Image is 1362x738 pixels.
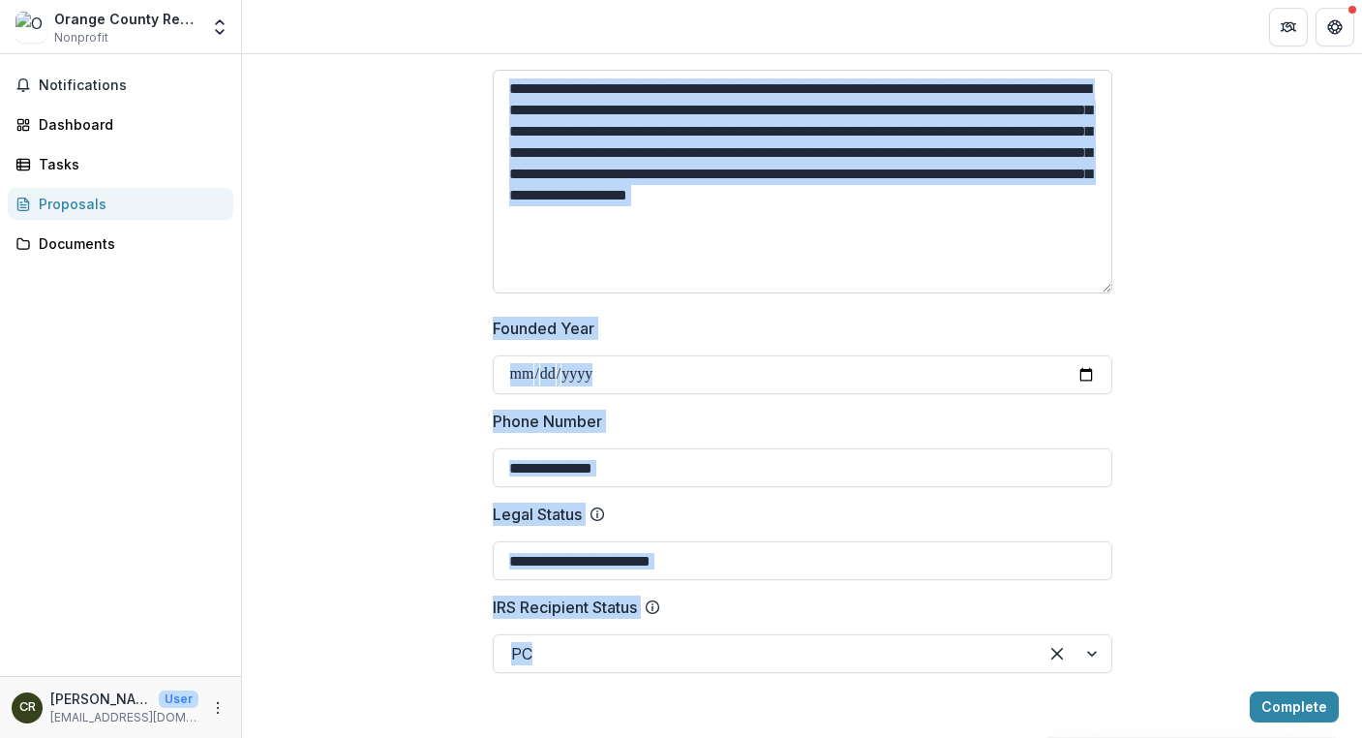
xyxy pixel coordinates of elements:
p: Founded Year [493,317,594,340]
span: Notifications [39,77,226,94]
img: Orange County Rescue Mission, Inc. [15,12,46,43]
button: Complete [1250,692,1339,723]
button: Partners [1269,8,1308,46]
p: IRS Recipient Status [493,596,637,619]
div: Cathy Rich [19,701,36,714]
span: Nonprofit [54,29,108,46]
div: Tasks [39,154,218,174]
p: [PERSON_NAME] [50,689,151,709]
div: Documents [39,233,218,254]
button: Get Help [1316,8,1354,46]
p: User [159,691,198,708]
p: [EMAIL_ADDRESS][DOMAIN_NAME] [50,709,198,726]
button: Notifications [8,70,233,101]
div: Clear selected options [1042,638,1073,669]
button: More [206,696,229,720]
a: Tasks [8,148,233,180]
div: Proposals [39,194,218,214]
a: Dashboard [8,108,233,140]
div: Orange County Rescue Mission, Inc. [54,9,198,29]
div: Dashboard [39,114,218,135]
p: Legal Status [493,503,582,526]
a: Proposals [8,188,233,220]
p: Phone Number [493,410,602,433]
button: Open entity switcher [206,8,233,46]
a: Documents [8,228,233,260]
